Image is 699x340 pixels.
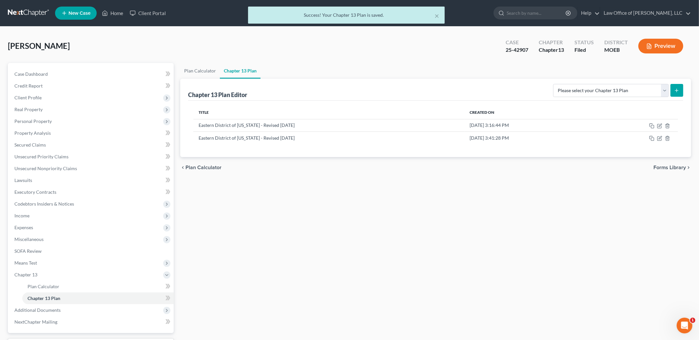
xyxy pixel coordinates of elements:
[22,292,174,304] a: Chapter 13 Plan
[604,46,628,54] div: MOEB
[28,284,59,289] span: Plan Calculator
[539,46,564,54] div: Chapter
[14,107,43,112] span: Real Property
[14,118,52,124] span: Personal Property
[9,68,174,80] a: Case Dashboard
[653,165,691,170] button: Forms Library chevron_right
[9,151,174,163] a: Unsecured Priority Claims
[9,127,174,139] a: Property Analysis
[8,41,70,50] span: [PERSON_NAME]
[686,165,691,170] i: chevron_right
[14,71,48,77] span: Case Dashboard
[28,295,60,301] span: Chapter 13 Plan
[464,131,591,144] td: [DATE] 3:41:28 PM
[220,63,261,79] a: Chapter 13 Plan
[14,166,77,171] span: Unsecured Nonpriority Claims
[14,95,42,100] span: Client Profile
[180,63,220,79] a: Plan Calculator
[9,163,174,174] a: Unsecured Nonpriority Claims
[14,319,57,325] span: NextChapter Mailing
[14,83,43,89] span: Credit Report
[188,91,247,99] div: Chapter 13 Plan Editor
[9,139,174,151] a: Secured Claims
[677,318,692,333] iframe: Intercom live chat
[604,39,628,46] div: District
[14,189,56,195] span: Executory Contracts
[14,130,51,136] span: Property Analysis
[22,281,174,292] a: Plan Calculator
[180,165,185,170] i: chevron_left
[14,236,44,242] span: Miscellaneous
[193,119,464,131] td: Eastern District of [US_STATE] - Revised [DATE]
[9,80,174,92] a: Credit Report
[638,39,683,53] button: Preview
[14,142,46,148] span: Secured Claims
[574,39,594,46] div: Status
[9,316,174,328] a: NextChapter Mailing
[9,186,174,198] a: Executory Contracts
[14,260,37,266] span: Means Test
[253,12,439,18] div: Success! Your Chapter 13 Plan is saved.
[464,119,591,131] td: [DATE] 3:16:44 PM
[506,46,528,54] div: 25-42907
[464,106,591,119] th: Created On
[193,131,464,144] td: Eastern District of [US_STATE] - Revised [DATE]
[558,47,564,53] span: 13
[14,272,37,277] span: Chapter 13
[506,39,528,46] div: Case
[539,39,564,46] div: Chapter
[435,12,439,20] button: ×
[9,245,174,257] a: SOFA Review
[9,174,174,186] a: Lawsuits
[14,248,42,254] span: SOFA Review
[185,165,222,170] span: Plan Calculator
[14,154,68,159] span: Unsecured Priority Claims
[653,165,686,170] span: Forms Library
[14,307,61,313] span: Additional Documents
[193,106,464,119] th: Title
[180,165,222,170] button: chevron_left Plan Calculator
[14,177,32,183] span: Lawsuits
[14,213,29,218] span: Income
[574,46,594,54] div: Filed
[14,225,33,230] span: Expenses
[690,318,695,323] span: 1
[14,201,74,207] span: Codebtors Insiders & Notices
